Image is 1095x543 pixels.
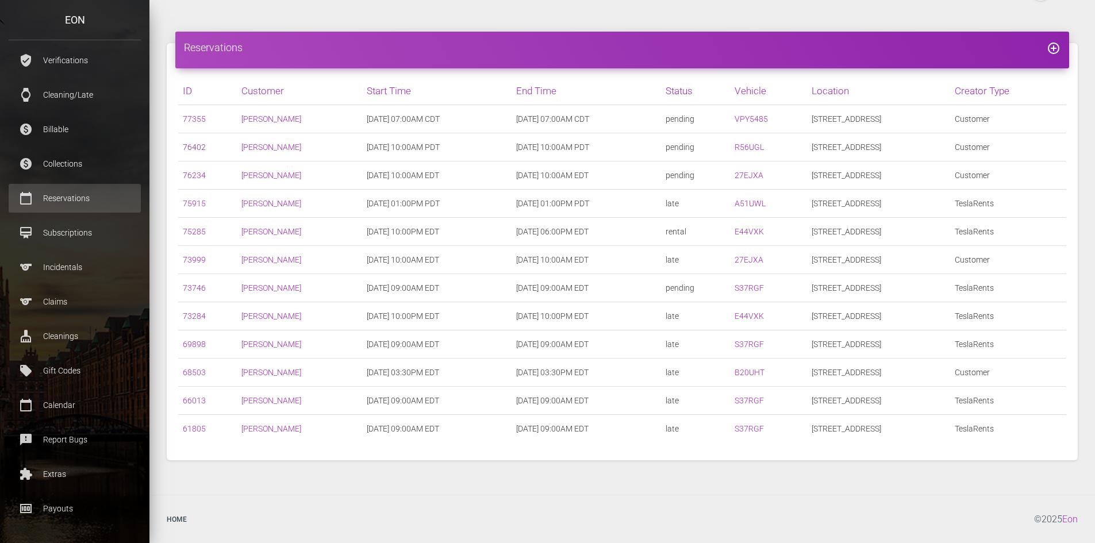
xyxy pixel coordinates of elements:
a: sports Incidentals [9,253,141,282]
td: pending [661,274,730,302]
a: 73999 [183,255,206,264]
a: sports Claims [9,287,141,316]
td: [STREET_ADDRESS] [807,330,950,359]
td: TeslaRents [950,218,1066,246]
th: ID [178,77,237,105]
a: extension Extras [9,460,141,488]
td: pending [661,161,730,190]
a: E44VXK [735,227,764,236]
td: [DATE] 09:00AM EDT [512,387,661,415]
td: [DATE] 10:00AM PDT [362,133,512,161]
p: Billable [17,121,132,138]
td: late [661,415,730,443]
td: [DATE] 10:00PM EDT [362,302,512,330]
a: 75915 [183,199,206,208]
p: Cleanings [17,328,132,345]
td: [DATE] 10:00AM EDT [512,161,661,190]
a: Eon [1062,514,1078,525]
td: [DATE] 09:00AM EDT [362,387,512,415]
td: rental [661,218,730,246]
a: paid Billable [9,115,141,144]
a: A51UWL [735,199,766,208]
td: [DATE] 10:00AM EDT [362,161,512,190]
i: add_circle_outline [1047,41,1061,55]
p: Subscriptions [17,224,132,241]
td: [STREET_ADDRESS] [807,246,950,274]
a: watch Cleaning/Late [9,80,141,109]
td: late [661,359,730,387]
a: 73746 [183,283,206,292]
td: TeslaRents [950,190,1066,218]
p: Calendar [17,396,132,414]
td: [STREET_ADDRESS] [807,133,950,161]
th: Status [661,77,730,105]
th: Start Time [362,77,512,105]
p: Cleaning/Late [17,86,132,103]
a: [PERSON_NAME] [241,143,301,152]
a: [PERSON_NAME] [241,114,301,124]
a: money Payouts [9,494,141,523]
a: 69898 [183,340,206,349]
td: Customer [950,161,1066,190]
td: [DATE] 10:00AM EDT [362,246,512,274]
p: Report Bugs [17,431,132,448]
td: late [661,330,730,359]
td: TeslaRents [950,302,1066,330]
a: [PERSON_NAME] [241,199,301,208]
a: 68503 [183,368,206,377]
div: © 2025 [1034,504,1086,535]
a: calendar_today Reservations [9,184,141,213]
a: verified_user Verifications [9,46,141,75]
td: [DATE] 09:00AM EDT [512,415,661,443]
td: Customer [950,359,1066,387]
a: 27EJXA [735,255,763,264]
td: [STREET_ADDRESS] [807,105,950,133]
a: [PERSON_NAME] [241,424,301,433]
td: late [661,246,730,274]
td: TeslaRents [950,387,1066,415]
a: Home [158,504,195,535]
td: [STREET_ADDRESS] [807,359,950,387]
td: [DATE] 07:00AM CDT [512,105,661,133]
p: Gift Codes [17,362,132,379]
a: S37RGF [735,340,764,349]
th: Creator Type [950,77,1066,105]
th: End Time [512,77,661,105]
td: [DATE] 09:00AM EDT [362,330,512,359]
td: pending [661,133,730,161]
a: [PERSON_NAME] [241,311,301,321]
td: [STREET_ADDRESS] [807,274,950,302]
td: [STREET_ADDRESS] [807,302,950,330]
a: 66013 [183,396,206,405]
a: B20UHT [735,368,764,377]
td: [STREET_ADDRESS] [807,218,950,246]
a: cleaning_services Cleanings [9,322,141,351]
a: 76402 [183,143,206,152]
td: [STREET_ADDRESS] [807,161,950,190]
td: late [661,302,730,330]
a: [PERSON_NAME] [241,396,301,405]
a: S37RGF [735,283,764,292]
td: Customer [950,246,1066,274]
td: Customer [950,105,1066,133]
td: [DATE] 01:00PM PDT [512,190,661,218]
a: VPY5485 [735,114,768,124]
td: [DATE] 10:00PM EDT [362,218,512,246]
td: [DATE] 10:00AM PDT [512,133,661,161]
td: [DATE] 03:30PM EDT [512,359,661,387]
a: E44VXK [735,311,764,321]
a: [PERSON_NAME] [241,171,301,180]
p: Verifications [17,52,132,69]
td: [DATE] 10:00AM EDT [512,246,661,274]
a: local_offer Gift Codes [9,356,141,385]
a: [PERSON_NAME] [241,227,301,236]
td: late [661,387,730,415]
a: [PERSON_NAME] [241,255,301,264]
a: feedback Report Bugs [9,425,141,454]
a: S37RGF [735,396,764,405]
a: [PERSON_NAME] [241,283,301,292]
h4: Reservations [184,40,1061,55]
p: Reservations [17,190,132,207]
a: R56UGL [735,143,764,152]
a: 75285 [183,227,206,236]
